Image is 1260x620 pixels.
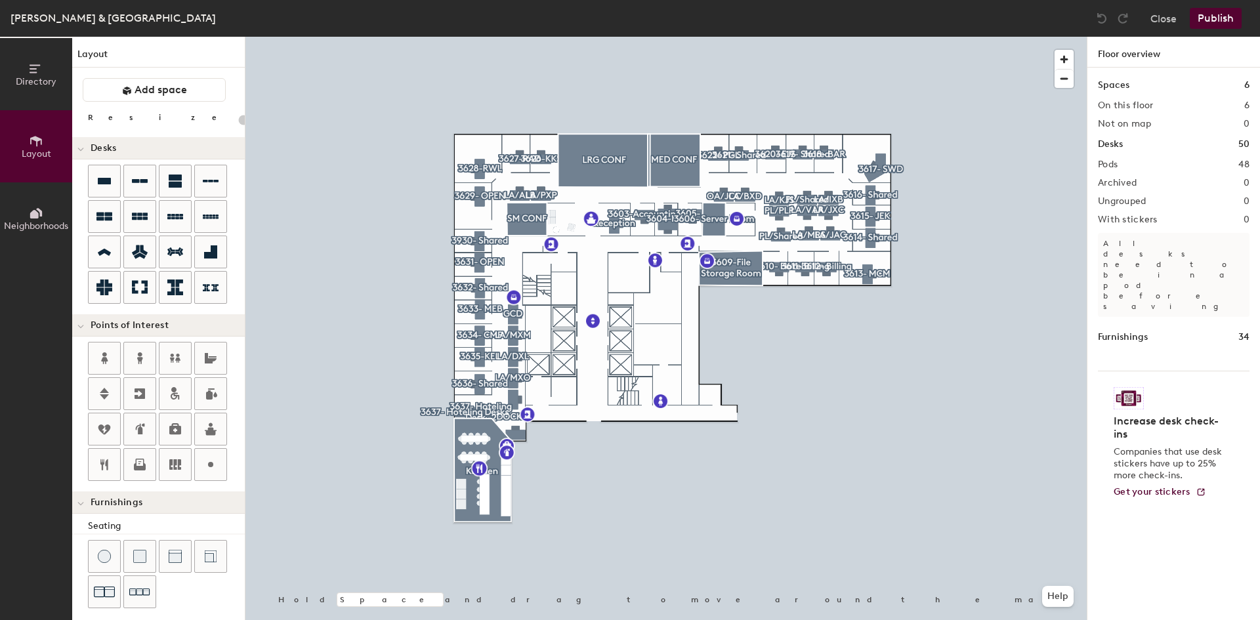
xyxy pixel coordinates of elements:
[88,519,245,533] div: Seating
[83,78,226,102] button: Add space
[1150,8,1177,29] button: Close
[1244,119,1249,129] h2: 0
[91,320,169,331] span: Points of Interest
[1098,78,1129,93] h1: Spaces
[1098,100,1154,111] h2: On this floor
[1114,415,1226,441] h4: Increase desk check-ins
[1098,330,1148,344] h1: Furnishings
[10,10,216,26] div: [PERSON_NAME] & [GEOGRAPHIC_DATA]
[1244,196,1249,207] h2: 0
[94,581,115,602] img: Couch (x2)
[135,83,187,96] span: Add space
[169,550,182,563] img: Couch (middle)
[1116,12,1129,25] img: Redo
[1114,487,1206,498] a: Get your stickers
[88,540,121,573] button: Stool
[1244,100,1249,111] h2: 6
[1238,137,1249,152] h1: 50
[1095,12,1108,25] img: Undo
[22,148,51,159] span: Layout
[123,575,156,608] button: Couch (x3)
[1098,137,1123,152] h1: Desks
[4,220,68,232] span: Neighborhoods
[1114,486,1190,497] span: Get your stickers
[204,550,217,563] img: Couch (corner)
[91,497,142,508] span: Furnishings
[123,540,156,573] button: Cushion
[1098,159,1118,170] h2: Pods
[194,540,227,573] button: Couch (corner)
[1244,78,1249,93] h1: 6
[88,112,233,123] div: Resize
[1244,178,1249,188] h2: 0
[1098,233,1249,317] p: All desks need to be in a pod before saving
[72,47,245,68] h1: Layout
[16,76,56,87] span: Directory
[1087,37,1260,68] h1: Floor overview
[91,143,116,154] span: Desks
[88,575,121,608] button: Couch (x2)
[98,550,111,563] img: Stool
[1098,215,1158,225] h2: With stickers
[1114,387,1144,409] img: Sticker logo
[129,582,150,602] img: Couch (x3)
[1098,196,1146,207] h2: Ungrouped
[1098,119,1151,129] h2: Not on map
[133,550,146,563] img: Cushion
[1190,8,1242,29] button: Publish
[159,540,192,573] button: Couch (middle)
[1238,330,1249,344] h1: 34
[1238,159,1249,170] h2: 48
[1042,586,1074,607] button: Help
[1114,446,1226,482] p: Companies that use desk stickers have up to 25% more check-ins.
[1244,215,1249,225] h2: 0
[1098,178,1137,188] h2: Archived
